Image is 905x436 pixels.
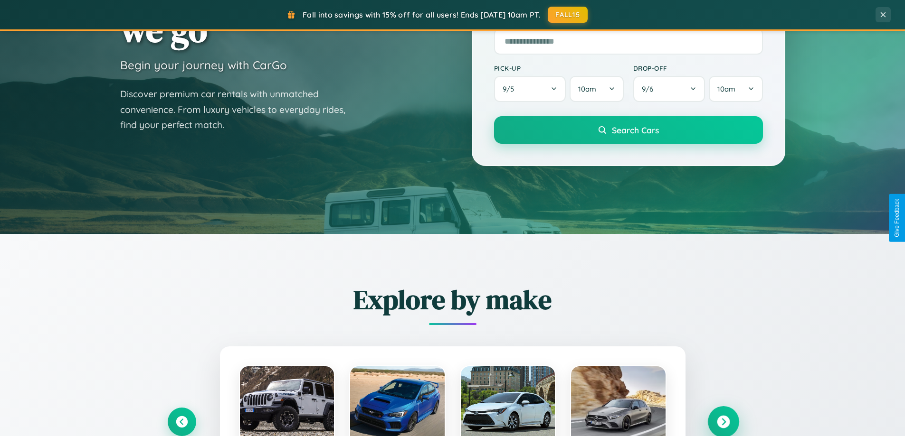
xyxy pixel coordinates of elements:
[168,281,738,318] h2: Explore by make
[709,76,762,102] button: 10am
[503,84,519,93] span: 9 / 5
[633,76,705,102] button: 9/6
[717,84,735,93] span: 10am
[303,10,541,19] span: Fall into savings with 15% off for all users! Ends [DATE] 10am PT.
[494,64,624,72] label: Pick-up
[494,116,763,144] button: Search Cars
[120,58,287,72] h3: Begin your journey with CarGo
[494,76,566,102] button: 9/5
[612,125,659,135] span: Search Cars
[578,84,596,93] span: 10am
[120,86,358,133] p: Discover premium car rentals with unmatched convenience. From luxury vehicles to everyday rides, ...
[570,76,623,102] button: 10am
[548,7,588,23] button: FALL15
[894,199,900,237] div: Give Feedback
[642,84,658,93] span: 9 / 6
[633,64,763,72] label: Drop-off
